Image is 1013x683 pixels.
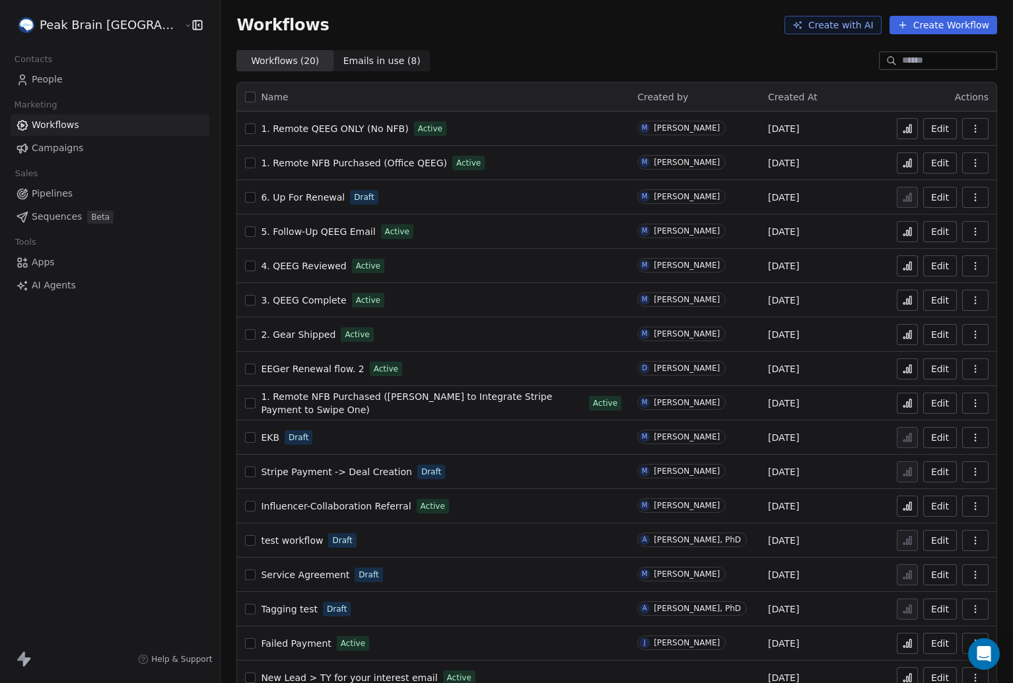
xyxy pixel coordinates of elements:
span: 3. QEEG Complete [261,295,346,306]
button: Peak Brain [GEOGRAPHIC_DATA] [16,14,174,36]
span: [DATE] [768,225,799,238]
span: Draft [421,466,441,478]
span: Active [456,157,481,169]
span: [DATE] [768,294,799,307]
span: [DATE] [768,637,799,650]
div: M [642,329,648,339]
span: 2. Gear Shipped [261,329,335,340]
span: [DATE] [768,259,799,273]
span: [DATE] [768,122,799,135]
a: 1. Remote NFB Purchased ([PERSON_NAME] to Integrate Stripe Payment to Swipe One) [261,390,583,416]
div: [PERSON_NAME] [654,501,720,510]
span: 6. Up For Renewal [261,192,345,203]
span: 1. Remote NFB Purchased ([PERSON_NAME] to Integrate Stripe Payment to Swipe One) [261,391,552,415]
span: EEGer Renewal flow. 2 [261,364,364,374]
span: [DATE] [768,431,799,444]
a: Edit [923,118,957,139]
a: test workflow [261,534,323,547]
div: M [642,123,648,133]
div: J [644,637,646,648]
button: Edit [923,255,957,276]
span: Active [345,329,369,341]
span: Actions [955,92,989,102]
a: Failed Payment [261,637,331,650]
a: Campaigns [11,137,209,159]
div: M [642,397,648,408]
span: Active [593,397,617,409]
span: Active [385,226,409,238]
a: Help & Support [138,654,212,665]
button: Edit [923,530,957,551]
span: 5. Follow-Up QEEG Email [261,226,375,237]
button: Edit [923,290,957,311]
span: Active [356,260,380,272]
div: [PERSON_NAME] [654,295,720,304]
div: [PERSON_NAME], PhD [654,535,741,544]
div: M [642,500,648,511]
div: M [642,226,648,236]
a: EKB [261,431,279,444]
div: [PERSON_NAME] [654,432,720,441]
span: Active [418,123,442,135]
a: Apps [11,251,209,273]
a: People [11,69,209,90]
span: Workflows [32,118,79,132]
button: Edit [923,187,957,208]
a: SequencesBeta [11,206,209,228]
span: 4. QEEG Reviewed [261,261,346,271]
div: [PERSON_NAME] [654,364,720,373]
span: Tools [9,232,42,252]
button: Edit [923,221,957,242]
span: [DATE] [768,534,799,547]
span: 1. Remote NFB Purchased (Office QEEG) [261,158,447,168]
span: Contacts [9,49,58,69]
div: A [643,535,647,545]
div: [PERSON_NAME] [654,158,720,167]
span: Peak Brain [GEOGRAPHIC_DATA] [40,16,181,34]
a: Workflows [11,114,209,136]
span: [DATE] [768,465,799,478]
button: Edit [923,564,957,585]
a: 3. QEEG Complete [261,294,346,307]
span: Beta [87,211,114,224]
button: Edit [923,427,957,448]
span: 1. Remote QEEG ONLY (No NFB) [261,123,408,134]
button: Edit [923,599,957,620]
div: [PERSON_NAME] [654,192,720,201]
div: [PERSON_NAME] [654,329,720,339]
span: Influencer-Collaboration Referral [261,501,411,511]
div: [PERSON_NAME] [654,123,720,133]
button: Edit [923,633,957,654]
div: M [642,157,648,168]
a: Stripe Payment -> Deal Creation [261,465,412,478]
span: Active [374,363,398,375]
a: AI Agents [11,275,209,296]
span: Draft [332,535,352,546]
span: Active [356,294,380,306]
a: 1. Remote QEEG ONLY (No NFB) [261,122,408,135]
span: Active [341,637,365,649]
span: Campaigns [32,141,83,155]
a: Pipelines [11,183,209,205]
span: New Lead > TY for your interest email [261,672,437,683]
div: Open Intercom Messenger [968,638,1000,670]
div: M [642,191,648,202]
div: D [642,363,647,374]
span: Name [261,90,288,104]
span: Created by [637,92,688,102]
div: [PERSON_NAME] [654,467,720,476]
a: 5. Follow-Up QEEG Email [261,225,375,238]
div: [PERSON_NAME], PhD [654,604,741,613]
span: Apps [32,255,55,269]
div: [PERSON_NAME] [654,638,720,647]
button: Edit [923,324,957,345]
span: Workflows [236,16,329,34]
span: Draft [327,603,347,615]
button: Edit [923,358,957,379]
